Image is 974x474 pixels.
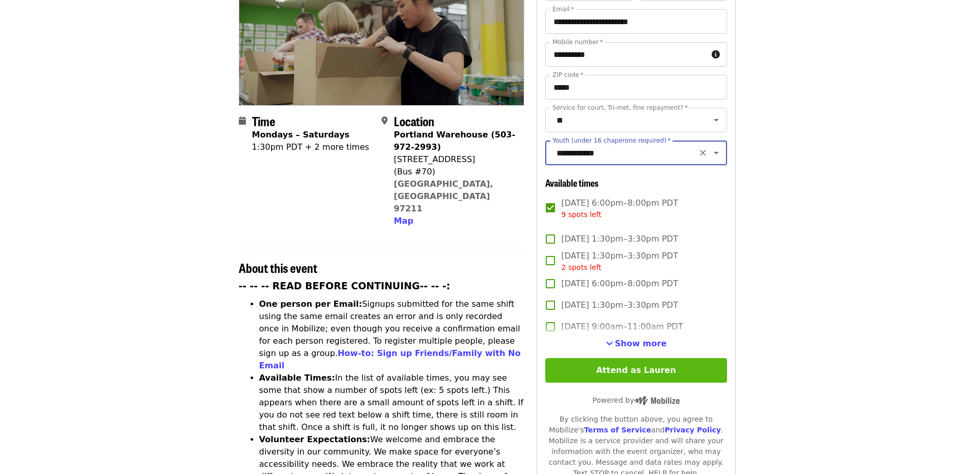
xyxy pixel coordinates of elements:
span: Show more [615,339,667,348]
button: Open [709,146,723,160]
span: Location [394,112,434,130]
input: ZIP code [545,75,727,100]
span: [DATE] 9:00am–11:00am PDT [561,321,683,333]
div: [STREET_ADDRESS] [394,153,516,166]
button: Map [394,215,413,227]
strong: -- -- -- READ BEFORE CONTINUING-- -- -: [239,281,450,291]
strong: Mondays – Saturdays [252,130,350,140]
img: Powered by Mobilize [634,396,680,405]
li: Signups submitted for the same shift using the same email creates an error and is only recorded o... [259,298,525,372]
span: [DATE] 1:30pm–3:30pm PDT [561,299,678,311]
div: (Bus #70) [394,166,516,178]
input: Mobile number [545,42,707,67]
span: [DATE] 1:30pm–3:30pm PDT [561,250,678,273]
strong: Available Times: [259,373,335,383]
label: Email [552,6,574,12]
i: circle-info icon [712,50,720,60]
span: [DATE] 6:00pm–8:00pm PDT [561,197,678,220]
a: Terms of Service [584,426,651,434]
a: [GEOGRAPHIC_DATA], [GEOGRAPHIC_DATA] 97211 [394,179,493,213]
li: In the list of available times, you may see some that show a number of spots left (ex: 5 spots le... [259,372,525,433]
span: Powered by [593,396,680,404]
span: Available times [545,176,599,189]
button: Clear [696,146,710,160]
label: Youth (under 16 chaperone required) [552,137,671,144]
span: [DATE] 6:00pm–8:00pm PDT [561,278,678,290]
span: [DATE] 1:30pm–3:30pm PDT [561,233,678,245]
span: 9 spots left [561,210,601,219]
label: Mobile number [552,39,603,45]
strong: One person per Email: [259,299,362,309]
button: Attend as Lauren [545,358,727,383]
button: See more timeslots [606,338,667,350]
a: How-to: Sign up Friends/Family with No Email [259,348,521,370]
span: About this event [239,259,317,276]
strong: Portland Warehouse (503-972-2993) [394,130,515,152]
button: Open [709,113,723,127]
div: 1:30pm PDT + 2 more times [252,141,369,153]
i: calendar icon [239,116,246,126]
a: Privacy Policy [664,426,721,434]
span: Time [252,112,275,130]
span: 2 spots left [561,263,601,271]
span: Map [394,216,413,226]
strong: Volunteer Expectations: [259,434,371,444]
label: Service for court, Tri-met, fine repayment? [552,105,688,111]
label: ZIP code [552,72,583,78]
i: map-marker-alt icon [381,116,388,126]
input: Email [545,9,727,34]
